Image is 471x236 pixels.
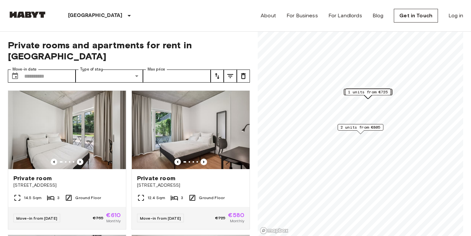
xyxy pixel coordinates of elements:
[228,212,244,218] span: €580
[224,70,237,83] button: tune
[201,159,207,165] button: Previous image
[174,159,181,165] button: Previous image
[148,67,165,72] label: Max price
[338,124,383,134] div: Map marker
[8,39,250,62] span: Private rooms and apartments for rent in [GEOGRAPHIC_DATA]
[80,67,103,72] label: Type of stay
[8,90,126,229] a: Marketing picture of unit DE-01-259-004-01QPrevious imagePrevious imagePrivate room[STREET_ADDRES...
[24,195,42,201] span: 14.5 Sqm
[448,12,463,20] a: Log in
[140,216,181,221] span: Move-in from [DATE]
[237,70,250,83] button: tune
[13,182,121,189] span: [STREET_ADDRESS]
[8,11,47,18] img: Habyt
[75,195,101,201] span: Ground Floor
[394,9,438,23] a: Get in Touch
[181,195,183,201] span: 3
[199,195,225,201] span: Ground Floor
[93,215,104,221] span: €765
[260,227,288,234] a: Mapbox logo
[51,159,57,165] button: Previous image
[77,159,83,165] button: Previous image
[261,12,276,20] a: About
[344,89,392,99] div: Map marker
[348,89,388,95] span: 1 units from €725
[106,212,121,218] span: €610
[9,70,22,83] button: Choose date
[287,12,318,20] a: For Business
[137,174,175,182] span: Private room
[328,12,362,20] a: For Landlords
[148,195,165,201] span: 12.4 Sqm
[13,174,52,182] span: Private room
[345,89,391,99] div: Map marker
[8,91,126,169] img: Marketing picture of unit DE-01-259-004-01Q
[131,90,250,229] a: Marketing picture of unit DE-01-259-004-03QPrevious imagePrevious imagePrivate room[STREET_ADDRES...
[340,124,380,130] span: 2 units from €805
[230,218,244,224] span: Monthly
[373,12,384,20] a: Blog
[106,218,121,224] span: Monthly
[68,12,123,20] p: [GEOGRAPHIC_DATA]
[57,195,60,201] span: 3
[137,182,244,189] span: [STREET_ADDRESS]
[16,216,57,221] span: Move-in from [DATE]
[12,67,37,72] label: Move-in date
[132,91,250,169] img: Marketing picture of unit DE-01-259-004-03Q
[215,215,226,221] span: €725
[211,70,224,83] button: tune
